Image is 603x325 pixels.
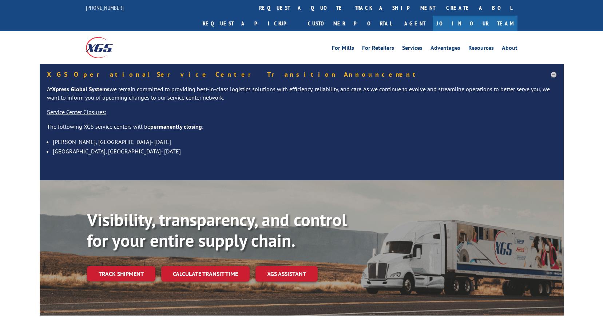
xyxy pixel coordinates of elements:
li: [GEOGRAPHIC_DATA], [GEOGRAPHIC_DATA]- [DATE] [53,147,556,156]
a: Resources [468,45,494,53]
li: [PERSON_NAME], [GEOGRAPHIC_DATA]- [DATE] [53,137,556,147]
a: [PHONE_NUMBER] [86,4,124,11]
p: At we remain committed to providing best-in-class logistics solutions with efficiency, reliabilit... [47,85,556,108]
a: Request a pickup [197,16,302,31]
a: Services [402,45,423,53]
b: Visibility, transparency, and control for your entire supply chain. [87,208,347,252]
a: XGS ASSISTANT [255,266,318,282]
u: Service Center Closures: [47,108,106,116]
p: The following XGS service centers will be : [47,123,556,137]
strong: Xpress Global Systems [52,85,110,93]
h5: XGS Operational Service Center Transition Announcement [47,71,556,78]
a: For Retailers [362,45,394,53]
a: Calculate transit time [161,266,250,282]
a: Agent [397,16,433,31]
a: Advantages [431,45,460,53]
a: Join Our Team [433,16,517,31]
a: About [502,45,517,53]
strong: permanently closing [150,123,202,130]
a: Track shipment [87,266,155,281]
a: Customer Portal [302,16,397,31]
a: For Mills [332,45,354,53]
